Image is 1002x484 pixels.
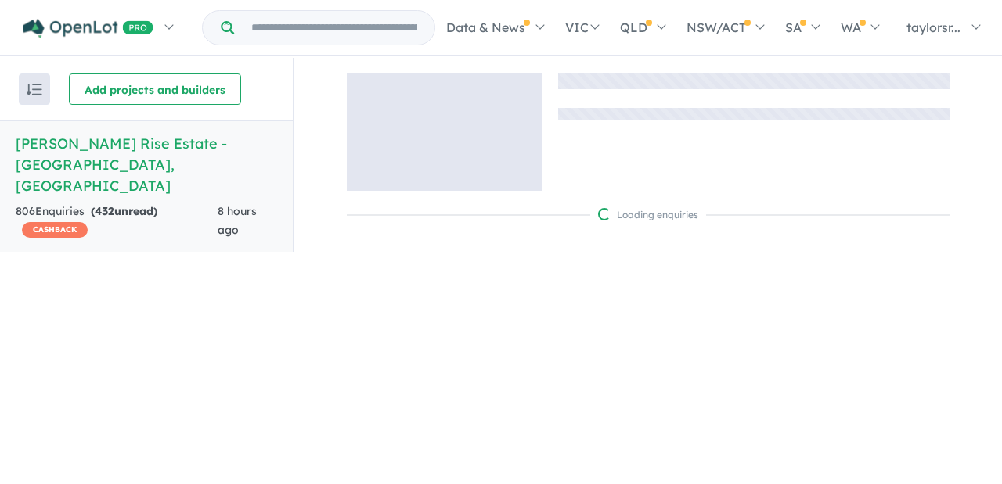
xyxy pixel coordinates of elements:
h5: [PERSON_NAME] Rise Estate - [GEOGRAPHIC_DATA] , [GEOGRAPHIC_DATA] [16,133,277,196]
div: 806 Enquir ies [16,203,218,240]
span: 432 [95,204,114,218]
input: Try estate name, suburb, builder or developer [237,11,431,45]
img: Openlot PRO Logo White [23,19,153,38]
span: 8 hours ago [218,204,257,237]
div: Loading enquiries [598,207,698,223]
strong: ( unread) [91,204,157,218]
span: CASHBACK [22,222,88,238]
button: Add projects and builders [69,73,241,105]
img: sort.svg [27,84,42,95]
span: taylorsr... [906,20,961,35]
